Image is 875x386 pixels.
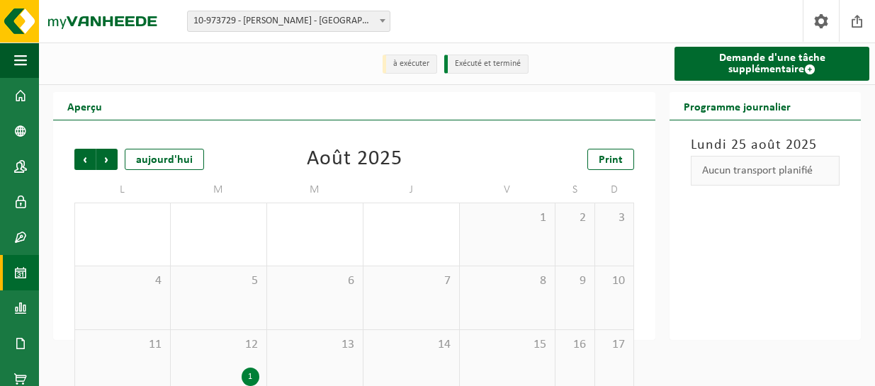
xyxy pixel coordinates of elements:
span: 10-973729 - GIAMPIETRO SANNA - OBOURG [188,11,390,31]
li: Exécuté et terminé [444,55,529,74]
td: L [74,177,171,203]
td: M [171,177,267,203]
span: 8 [467,273,548,289]
span: Suivant [96,149,118,170]
span: 3 [602,210,626,226]
div: 1 [242,368,259,386]
span: 13 [274,337,356,353]
h2: Aperçu [53,92,116,120]
span: 1 [467,210,548,226]
div: Aucun transport planifié [691,156,840,186]
a: Demande d'une tâche supplémentaire [674,47,869,81]
td: V [460,177,556,203]
span: Précédent [74,149,96,170]
span: 14 [371,337,452,353]
td: J [363,177,460,203]
td: M [267,177,363,203]
h3: Lundi 25 août 2025 [691,135,840,156]
span: 6 [274,273,356,289]
span: 9 [563,273,587,289]
div: aujourd'hui [125,149,204,170]
a: Print [587,149,634,170]
span: 7 [371,273,452,289]
span: 4 [82,273,163,289]
span: 16 [563,337,587,353]
span: 15 [467,337,548,353]
td: S [555,177,594,203]
span: 5 [178,273,259,289]
h2: Programme journalier [670,92,805,120]
td: D [595,177,634,203]
span: 10 [602,273,626,289]
span: 11 [82,337,163,353]
span: 2 [563,210,587,226]
span: 17 [602,337,626,353]
span: 10-973729 - GIAMPIETRO SANNA - OBOURG [187,11,390,32]
span: 12 [178,337,259,353]
div: Août 2025 [307,149,402,170]
li: à exécuter [383,55,437,74]
span: Print [599,154,623,166]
